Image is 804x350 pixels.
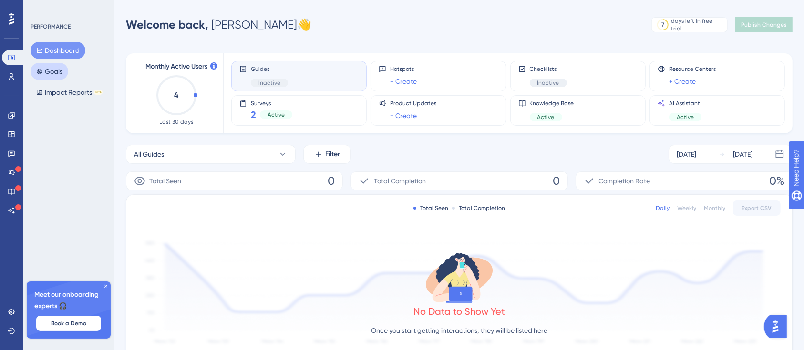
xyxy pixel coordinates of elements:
[735,17,793,32] button: Publish Changes
[390,76,417,87] a: + Create
[704,204,725,212] div: Monthly
[149,175,181,187] span: Total Seen
[677,113,694,121] span: Active
[175,90,179,100] text: 4
[390,110,417,121] a: + Create
[251,65,288,73] span: Guides
[764,312,793,341] iframe: UserGuiding AI Assistant Launcher
[741,21,787,29] span: Publish Changes
[553,173,560,189] span: 0
[160,118,194,126] span: Last 30 days
[537,79,559,87] span: Inactive
[537,113,555,121] span: Active
[769,173,784,189] span: 0%
[134,149,164,160] span: All Guides
[145,61,207,72] span: Monthly Active Users
[669,100,701,107] span: AI Assistant
[413,305,505,318] div: No Data to Show Yet
[390,100,436,107] span: Product Updates
[258,79,280,87] span: Inactive
[669,65,716,73] span: Resource Centers
[656,204,670,212] div: Daily
[34,289,103,312] span: Meet our onboarding experts 🎧
[31,23,71,30] div: PERFORMANCE
[733,200,781,216] button: Export CSV
[677,204,696,212] div: Weekly
[251,108,256,121] span: 2
[530,65,567,73] span: Checklists
[390,65,417,73] span: Hotspots
[126,17,311,32] div: [PERSON_NAME] 👋
[126,145,296,164] button: All Guides
[374,175,426,187] span: Total Completion
[742,204,772,212] span: Export CSV
[413,204,448,212] div: Total Seen
[31,63,68,80] button: Goals
[599,175,650,187] span: Completion Rate
[31,84,108,101] button: Impact ReportsBETA
[36,316,101,331] button: Book a Demo
[126,18,208,31] span: Welcome back,
[326,149,340,160] span: Filter
[51,320,86,327] span: Book a Demo
[251,100,292,106] span: Surveys
[661,21,664,29] div: 7
[22,2,60,14] span: Need Help?
[31,42,85,59] button: Dashboard
[371,325,547,336] p: Once you start getting interactions, they will be listed here
[452,204,505,212] div: Total Completion
[677,149,696,160] div: [DATE]
[530,100,574,107] span: Knowledge Base
[268,111,285,119] span: Active
[303,145,351,164] button: Filter
[328,173,335,189] span: 0
[669,76,696,87] a: + Create
[733,149,752,160] div: [DATE]
[94,90,103,95] div: BETA
[671,17,724,32] div: days left in free trial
